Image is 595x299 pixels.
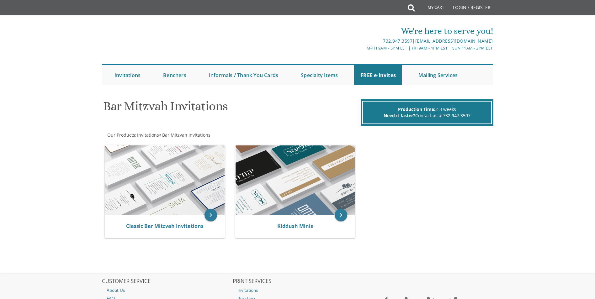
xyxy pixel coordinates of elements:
a: Kiddush Minis [277,223,313,229]
span: Need it faster? [384,113,415,118]
img: Kiddush Minis [236,145,355,215]
div: We're here to serve you! [233,25,493,37]
a: My Cart [414,1,449,16]
div: 2-3 weeks Contact us at [362,101,492,124]
div: : [102,132,298,138]
h1: Bar Mitzvah Invitations [103,99,359,118]
a: 732.947.3597 [383,38,412,44]
a: 732.947.3597 [443,113,470,118]
span: > [159,132,210,138]
a: Invitations [108,65,147,85]
h2: PRINT SERVICES [233,278,363,285]
img: Classic Bar Mitzvah Invitations [105,145,225,215]
a: keyboard_arrow_right [205,209,217,221]
a: FREE e-Invites [354,65,402,85]
h2: CUSTOMER SERVICE [102,278,232,285]
div: | [233,37,493,45]
a: About Us [102,286,232,294]
a: Invitations [233,286,363,294]
a: Invitations [136,132,159,138]
a: Bar Mitzvah Invitations [162,132,210,138]
span: Invitations [137,132,159,138]
a: Specialty Items [295,65,344,85]
a: Informals / Thank You Cards [203,65,284,85]
a: Benchers [157,65,193,85]
a: [EMAIL_ADDRESS][DOMAIN_NAME] [415,38,493,44]
span: Production Time: [398,106,435,112]
a: Our Products [107,132,135,138]
div: M-Th 9am - 5pm EST | Fri 9am - 1pm EST | Sun 11am - 3pm EST [233,45,493,51]
a: Mailing Services [412,65,464,85]
a: Classic Bar Mitzvah Invitations [126,223,204,229]
a: keyboard_arrow_right [335,209,347,221]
